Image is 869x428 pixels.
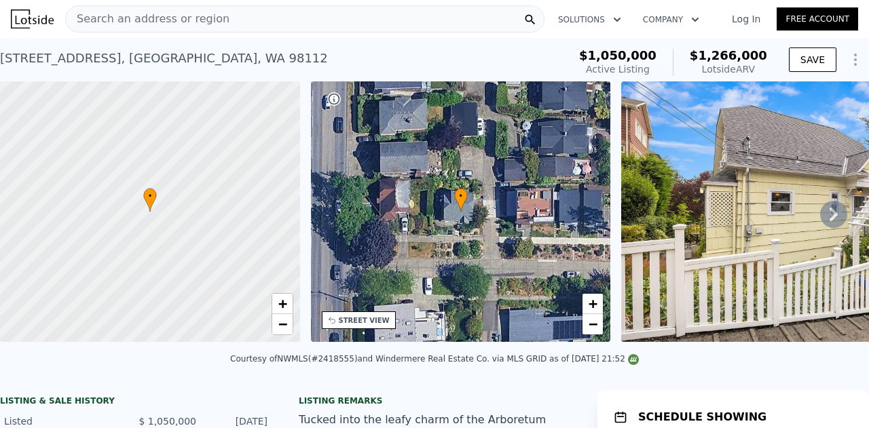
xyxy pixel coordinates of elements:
[339,315,390,326] div: STREET VIEW
[272,294,293,314] a: Zoom in
[11,9,54,28] img: Lotside
[272,314,293,334] a: Zoom out
[299,395,570,406] div: Listing remarks
[583,314,603,334] a: Zoom out
[628,354,639,365] img: NWMLS Logo
[632,7,710,32] button: Company
[583,294,603,314] a: Zoom in
[138,416,196,427] span: $ 1,050,000
[589,315,597,332] span: −
[586,64,650,75] span: Active Listing
[690,62,767,76] div: Lotside ARV
[278,295,286,312] span: +
[638,409,766,425] h1: SCHEDULE SHOWING
[454,188,468,212] div: •
[777,7,858,31] a: Free Account
[579,48,657,62] span: $1,050,000
[716,12,777,26] a: Log In
[842,46,869,73] button: Show Options
[789,47,836,72] button: SAVE
[143,188,157,212] div: •
[589,295,597,312] span: +
[4,414,125,428] div: Listed
[230,354,639,364] div: Courtesy of NWMLS (#2418555) and Windermere Real Estate Co. via MLS GRID as of [DATE] 21:52
[454,190,468,202] span: •
[690,48,767,62] span: $1,266,000
[207,414,267,428] div: [DATE]
[278,315,286,332] span: −
[143,190,157,202] span: •
[547,7,632,32] button: Solutions
[66,11,229,27] span: Search an address or region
